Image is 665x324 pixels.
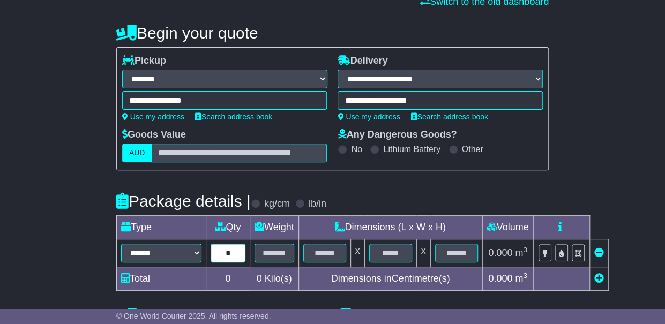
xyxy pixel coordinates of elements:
[298,267,482,291] td: Dimensions in Centimetre(s)
[122,129,186,141] label: Goods Value
[122,112,184,121] a: Use my address
[594,247,604,258] a: Remove this item
[338,112,400,121] a: Use my address
[116,192,251,210] h4: Package details |
[122,144,152,162] label: AUD
[250,267,298,291] td: Kilo(s)
[594,273,604,284] a: Add new item
[338,55,387,67] label: Delivery
[462,144,483,154] label: Other
[195,112,272,121] a: Search address book
[250,216,298,239] td: Weight
[206,216,250,239] td: Qty
[257,273,262,284] span: 0
[116,216,206,239] td: Type
[116,312,271,320] span: © One World Courier 2025. All rights reserved.
[264,198,290,210] label: kg/cm
[351,144,362,154] label: No
[298,216,482,239] td: Dimensions (L x W x H)
[488,273,512,284] span: 0.000
[122,55,166,67] label: Pickup
[350,239,364,267] td: x
[383,144,440,154] label: Lithium Battery
[482,216,533,239] td: Volume
[116,267,206,291] td: Total
[488,247,512,258] span: 0.000
[309,198,326,210] label: lb/in
[523,246,527,254] sup: 3
[338,129,457,141] label: Any Dangerous Goods?
[515,247,527,258] span: m
[416,239,430,267] td: x
[515,273,527,284] span: m
[116,24,549,42] h4: Begin your quote
[411,112,488,121] a: Search address book
[206,267,250,291] td: 0
[523,272,527,280] sup: 3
